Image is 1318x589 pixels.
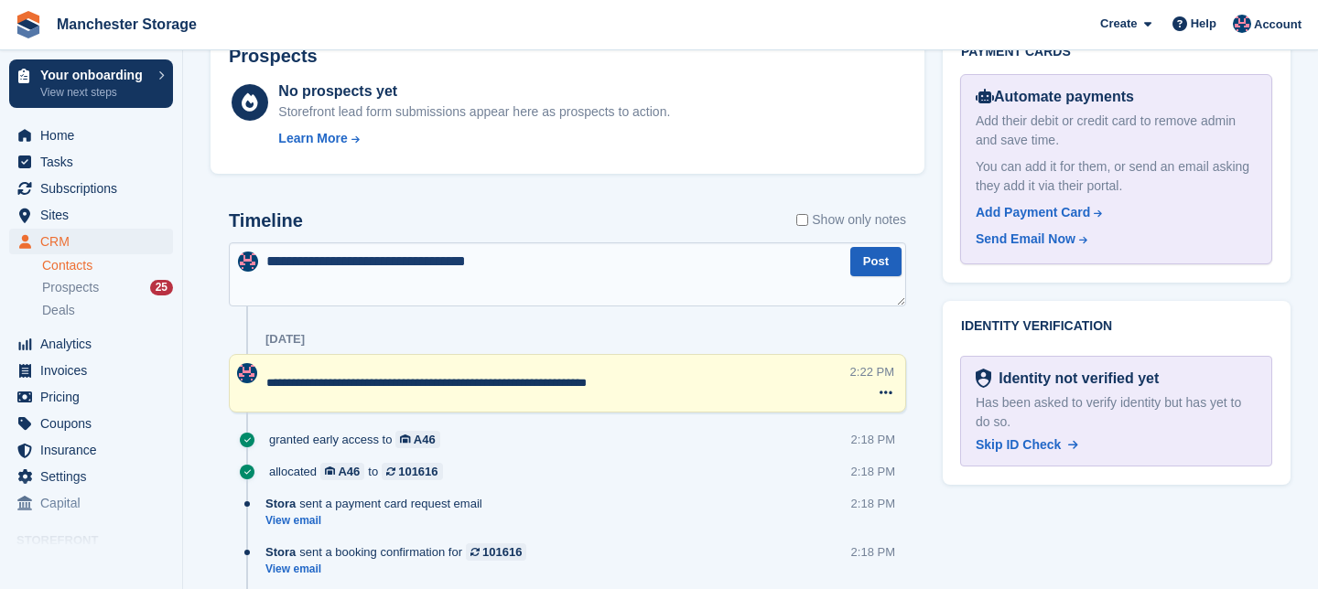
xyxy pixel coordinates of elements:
[976,393,1257,432] div: Has been asked to verify identity but has yet to do so.
[265,463,452,480] div: allocated to
[265,543,296,561] span: Stora
[976,86,1257,108] div: Automate payments
[278,129,670,148] a: Learn More
[265,543,535,561] div: sent a booking confirmation for
[40,84,149,101] p: View next steps
[961,319,1272,334] h2: Identity verification
[976,112,1257,150] div: Add their debit or credit card to remove admin and save time.
[961,45,1272,59] h2: Payment cards
[796,210,906,230] label: Show only notes
[851,463,895,480] div: 2:18 PM
[976,437,1061,452] span: Skip ID Check
[42,301,173,320] a: Deals
[976,435,1078,455] a: Skip ID Check
[1191,15,1216,33] span: Help
[40,123,150,148] span: Home
[278,80,670,102] div: No prospects yet
[976,157,1257,196] div: You can add it for them, or send an email asking they add it via their portal.
[851,495,895,512] div: 2:18 PM
[9,358,173,383] a: menu
[40,229,150,254] span: CRM
[851,543,895,561] div: 2:18 PM
[265,495,492,512] div: sent a payment card request email
[9,437,173,463] a: menu
[976,230,1075,249] div: Send Email Now
[1100,15,1137,33] span: Create
[40,437,150,463] span: Insurance
[850,247,902,277] button: Post
[40,490,150,516] span: Capital
[9,229,173,254] a: menu
[9,331,173,357] a: menu
[482,543,522,561] div: 101616
[40,149,150,175] span: Tasks
[9,384,173,410] a: menu
[9,411,173,436] a: menu
[150,280,173,295] div: 25
[398,463,438,480] div: 101616
[15,11,42,38] img: stora-icon-8386f47178a22dfd0bd8f6a31ec36ba5ce8667c1dd55bd0f319d3a0aa187defe.svg
[265,562,535,577] a: View email
[40,411,150,436] span: Coupons
[278,102,670,122] div: Storefront lead form submissions appear here as prospects to action.
[9,59,173,108] a: Your onboarding View next steps
[49,9,204,39] a: Manchester Storage
[382,463,442,480] a: 101616
[40,358,150,383] span: Invoices
[265,495,296,512] span: Stora
[229,46,318,67] h2: Prospects
[42,279,99,296] span: Prospects
[466,543,526,561] a: 101616
[40,464,150,489] span: Settings
[9,464,173,489] a: menu
[42,302,75,319] span: Deals
[414,431,436,448] div: A46
[796,210,808,230] input: Show only notes
[9,149,173,175] a: menu
[9,123,173,148] a: menu
[320,463,364,480] a: A46
[40,331,150,357] span: Analytics
[229,210,303,231] h2: Timeline
[278,129,347,148] div: Learn More
[42,278,173,297] a: Prospects 25
[265,431,449,448] div: granted early access to
[1254,16,1302,34] span: Account
[40,69,149,81] p: Your onboarding
[40,176,150,201] span: Subscriptions
[40,384,150,410] span: Pricing
[976,369,991,389] img: Identity Verification Ready
[9,176,173,201] a: menu
[976,203,1090,222] div: Add Payment Card
[395,431,439,448] a: A46
[976,203,1249,222] a: Add Payment Card
[16,531,182,550] span: Storefront
[42,257,173,274] a: Contacts
[265,513,492,529] a: View email
[40,202,150,228] span: Sites
[338,463,360,480] div: A46
[851,431,895,448] div: 2:18 PM
[9,490,173,516] a: menu
[850,363,894,380] div: 2:22 PM
[991,368,1159,390] div: Identity not verified yet
[9,202,173,228] a: menu
[265,332,305,347] div: [DATE]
